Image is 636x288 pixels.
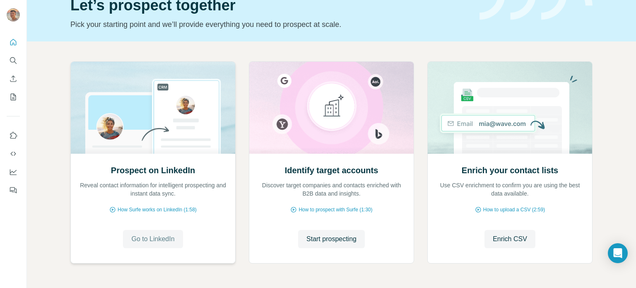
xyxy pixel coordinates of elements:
span: Start prospecting [306,234,357,244]
button: Enrich CSV [484,230,535,248]
img: Avatar [7,8,20,22]
span: Go to LinkedIn [131,234,174,244]
h2: Prospect on LinkedIn [111,165,195,176]
button: Enrich CSV [7,71,20,86]
p: Reveal contact information for intelligent prospecting and instant data sync. [79,181,227,198]
button: Search [7,53,20,68]
button: Quick start [7,35,20,50]
button: Start prospecting [298,230,365,248]
button: Use Surfe API [7,146,20,161]
span: How Surfe works on LinkedIn (1:58) [118,206,197,213]
button: Feedback [7,183,20,198]
p: Discover target companies and contacts enriched with B2B data and insights. [258,181,405,198]
button: Go to LinkedIn [123,230,183,248]
h2: Identify target accounts [285,165,378,176]
div: Open Intercom Messenger [608,243,628,263]
p: Use CSV enrichment to confirm you are using the best data available. [436,181,584,198]
button: Use Surfe on LinkedIn [7,128,20,143]
span: Enrich CSV [493,234,527,244]
span: How to prospect with Surfe (1:30) [299,206,372,213]
img: Prospect on LinkedIn [70,62,236,154]
button: Dashboard [7,165,20,179]
img: Enrich your contact lists [427,62,593,154]
h2: Enrich your contact lists [462,165,558,176]
img: Identify target accounts [249,62,414,154]
button: My lists [7,90,20,104]
span: How to upload a CSV (2:59) [483,206,545,213]
p: Pick your starting point and we’ll provide everything you need to prospect at scale. [70,19,470,30]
